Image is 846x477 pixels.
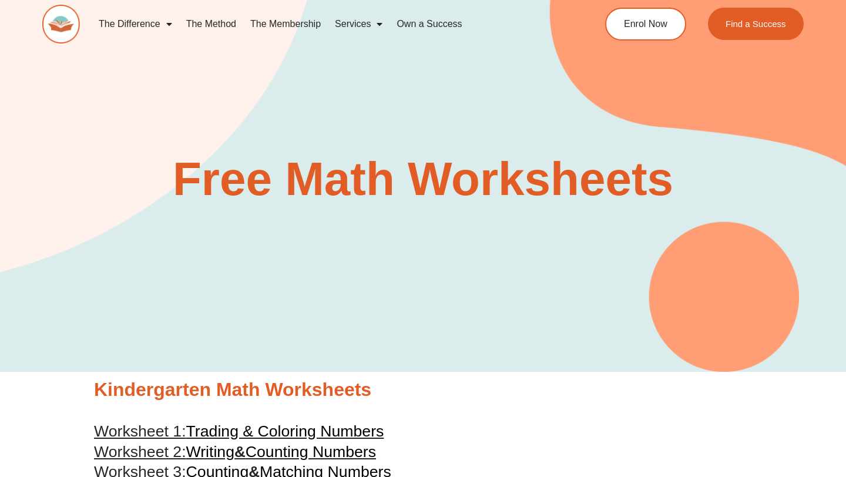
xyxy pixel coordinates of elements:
a: The Difference [92,11,179,38]
span: Counting Numbers [246,443,376,461]
h2: Free Math Worksheets [88,156,758,203]
a: Worksheet 1:Trading & Coloring Numbers [94,422,384,440]
a: The Method [179,11,243,38]
h2: Kindergarten Math Worksheets [94,378,752,402]
a: Services [328,11,390,38]
span: Worksheet 1: [94,422,186,440]
span: Trading & Coloring Numbers [186,422,384,440]
span: Enrol Now [624,19,667,29]
a: Find a Success [708,8,804,40]
span: Find a Success [726,19,786,28]
a: The Membership [243,11,328,38]
a: Enrol Now [605,8,686,41]
span: Worksheet 2: [94,443,186,461]
span: Writing [186,443,234,461]
a: Worksheet 2:Writing&Counting Numbers [94,443,376,461]
nav: Menu [92,11,562,38]
a: Own a Success [390,11,469,38]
